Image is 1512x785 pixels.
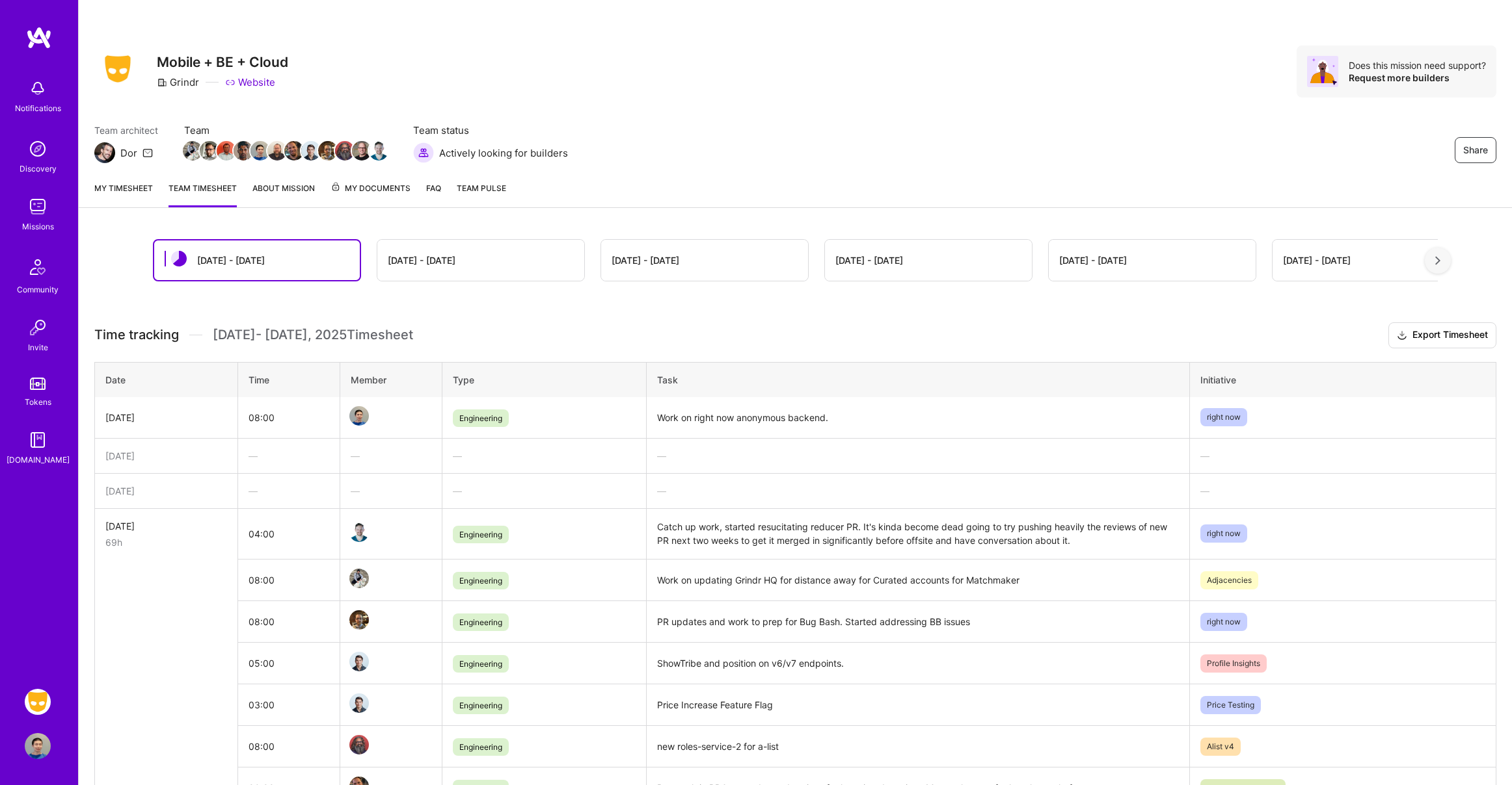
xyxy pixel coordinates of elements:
[1200,571,1258,589] span: Adjacencies
[25,689,51,715] img: Grindr: Mobile + BE + Cloud
[442,362,647,397] th: Type
[22,220,54,233] div: Missions
[319,140,336,162] a: Team Member Avatar
[352,141,371,161] img: Team Member Avatar
[647,362,1189,397] th: Task
[453,409,509,427] span: Engineering
[252,181,315,207] a: About Mission
[1200,613,1247,631] span: right now
[286,140,303,162] a: Team Member Avatar
[612,253,679,267] div: [DATE] - [DATE]
[657,449,1178,463] div: —
[28,341,48,354] div: Invite
[197,253,265,267] div: [DATE] - [DATE]
[351,609,368,631] a: Team Member Avatar
[453,449,636,463] div: —
[349,652,369,671] img: Team Member Avatar
[351,692,368,714] a: Team Member Avatar
[340,362,442,397] th: Member
[25,194,51,220] img: teamwork
[30,378,46,390] img: tokens
[218,140,235,162] a: Team Member Avatar
[1349,59,1486,71] div: Does this mission need support?
[183,141,202,161] img: Team Member Avatar
[370,140,387,162] a: Team Member Avatar
[453,655,509,673] span: Engineering
[225,75,275,89] a: Website
[17,283,59,296] div: Community
[453,484,636,498] div: —
[237,601,340,643] td: 08:00
[331,181,411,207] a: My Documents
[453,738,509,756] span: Engineering
[105,535,227,549] div: 69h
[25,136,51,162] img: discovery
[349,406,369,426] img: Team Member Avatar
[331,181,411,196] span: My Documents
[235,140,252,162] a: Team Member Avatar
[349,693,369,713] img: Team Member Avatar
[413,142,434,163] img: Actively looking for builders
[647,684,1189,726] td: Price Increase Feature Flag
[201,140,218,162] a: Team Member Avatar
[318,141,338,161] img: Team Member Avatar
[1388,322,1496,348] button: Export Timesheet
[200,141,219,161] img: Team Member Avatar
[249,449,329,463] div: —
[171,251,187,266] img: status icon
[94,142,115,163] img: Team Architect
[25,75,51,101] img: bell
[250,141,270,161] img: Team Member Avatar
[234,141,253,161] img: Team Member Avatar
[1307,56,1338,87] img: Avatar
[1200,408,1247,426] span: right now
[351,484,431,498] div: —
[26,26,52,49] img: logo
[21,733,54,759] a: User Avatar
[142,148,153,158] i: icon Mail
[351,521,368,543] a: Team Member Avatar
[120,146,137,160] div: Dor
[647,397,1189,439] td: Work on right now anonymous backend.
[388,253,455,267] div: [DATE] - [DATE]
[426,181,441,207] a: FAQ
[94,123,158,137] span: Team architect
[284,141,304,161] img: Team Member Avatar
[647,560,1189,601] td: Work on updating Grindr HQ for distance away for Curated accounts for Matchmaker
[21,689,54,715] a: Grindr: Mobile + BE + Cloud
[351,734,368,756] a: Team Member Avatar
[252,140,269,162] a: Team Member Avatar
[453,572,509,589] span: Engineering
[249,484,329,498] div: —
[105,411,227,424] div: [DATE]
[105,484,227,498] div: [DATE]
[1200,738,1241,756] span: Alist v4
[237,726,340,767] td: 08:00
[351,449,431,463] div: —
[25,395,51,409] div: Tokens
[22,251,53,283] img: Community
[349,522,369,542] img: Team Member Avatar
[105,449,227,463] div: [DATE]
[25,427,51,453] img: guide book
[1435,256,1440,265] img: right
[169,181,237,207] a: Team timesheet
[94,327,179,343] span: Time tracking
[457,183,506,193] span: Team Pulse
[217,141,236,161] img: Team Member Avatar
[835,253,903,267] div: [DATE] - [DATE]
[184,140,201,162] a: Team Member Avatar
[349,610,369,630] img: Team Member Avatar
[157,77,167,88] i: icon CompanyGray
[95,362,238,397] th: Date
[657,484,1178,498] div: —
[1463,144,1488,157] span: Share
[1200,484,1485,498] div: —
[1200,696,1261,714] span: Price Testing
[303,140,319,162] a: Team Member Avatar
[105,519,227,533] div: [DATE]
[94,51,141,86] img: Company Logo
[94,181,153,207] a: My timesheet
[213,327,413,343] span: [DATE] - [DATE] , 2025 Timesheet
[647,601,1189,643] td: PR updates and work to prep for Bug Bash. Started addressing BB issues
